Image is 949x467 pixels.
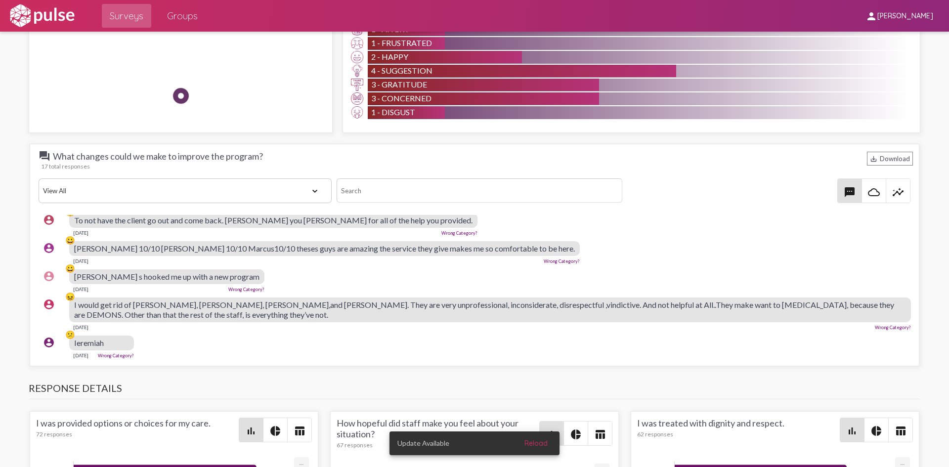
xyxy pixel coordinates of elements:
[337,418,539,449] div: How hopeful did staff make you feel about your situation?
[74,338,104,347] span: Ieremiah
[73,324,88,330] div: [DATE]
[73,230,88,236] div: [DATE]
[846,425,858,437] mat-icon: bar_chart
[351,79,363,91] img: Gratitude
[371,107,415,117] span: 1 - Disgust
[544,258,580,264] a: Wrong Category?
[36,430,239,438] div: 72 responses
[43,337,55,348] mat-icon: account_circle
[870,155,877,163] mat-icon: Download
[895,457,910,467] a: Export [Press ENTER or use arrow keys to navigate]
[74,272,259,281] span: [PERSON_NAME] s hooked me up with a new program
[39,150,50,162] mat-icon: question_answer
[351,65,363,77] img: Suggestion
[102,4,151,28] a: Surveys
[245,425,257,437] mat-icon: bar_chart
[98,353,134,358] a: Wrong Category?
[564,422,588,445] button: Pie style chart
[74,300,894,319] span: I would get rid of [PERSON_NAME], [PERSON_NAME], [PERSON_NAME],and [PERSON_NAME]. They are very u...
[865,10,877,22] mat-icon: person
[594,428,606,440] mat-icon: table_chart
[840,418,864,442] button: Bar chart
[864,418,888,442] button: Pie style chart
[337,441,539,449] div: 67 responses
[65,292,75,301] div: 😖
[351,37,363,49] img: Frustrated
[868,186,880,198] mat-icon: cloud_queue
[294,457,309,467] a: Export [Press ENTER or use arrow keys to navigate]
[294,425,305,437] mat-icon: table_chart
[844,186,856,198] mat-icon: textsms
[167,7,198,25] span: Groups
[892,186,904,198] mat-icon: insights
[889,418,912,442] button: Table view
[65,235,75,245] div: 😀
[269,425,281,437] mat-icon: pie_chart
[371,93,431,103] span: 3 - Concerned
[371,38,432,47] span: 1 - Frustrated
[895,425,906,437] mat-icon: table_chart
[288,418,311,442] button: Table view
[870,425,882,437] mat-icon: pie_chart
[867,152,913,166] div: Download
[263,418,287,442] button: Pie style chart
[337,178,622,203] input: Search
[588,422,612,445] button: Table view
[371,66,432,75] span: 4 - Suggestion
[239,418,263,442] button: Bar chart
[74,215,473,225] span: To not have the client go out and come back. [PERSON_NAME] you [PERSON_NAME] for all of the help ...
[371,52,408,61] span: 2 - Happy
[517,434,556,452] button: Reload
[351,92,363,105] img: Concerned
[41,163,913,170] div: 17 total responses
[570,428,582,440] mat-icon: pie_chart
[8,3,76,28] img: white-logo.svg
[74,244,575,253] span: [PERSON_NAME] 10/10 [PERSON_NAME] 10/10 Marcus10/10 theses guys are amazing the service they give...
[43,270,55,282] mat-icon: account_circle
[29,382,920,399] h3: Response Details
[637,430,840,438] div: 62 responses
[65,330,75,340] div: 😕
[43,242,55,254] mat-icon: account_circle
[65,263,75,273] div: 😀
[858,6,941,25] button: [PERSON_NAME]
[43,298,55,310] mat-icon: account_circle
[159,4,206,28] a: Groups
[39,150,263,162] span: What changes could we make to improve the program?
[877,12,933,21] span: [PERSON_NAME]
[371,80,427,89] span: 3 - Gratitude
[43,214,55,226] mat-icon: account_circle
[110,7,143,25] span: Surveys
[351,106,363,119] img: Disgust
[875,325,911,330] a: Wrong Category?
[351,51,363,63] img: Happy
[637,418,840,442] div: I was treated with dignity and respect.
[73,352,88,358] div: [DATE]
[441,230,477,236] a: Wrong Category?
[228,287,264,292] a: Wrong Category?
[36,418,239,442] div: I was provided options or choices for my care.
[397,438,449,448] span: Update Available
[73,286,88,292] div: [DATE]
[524,439,548,448] span: Reload
[73,258,88,264] div: [DATE]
